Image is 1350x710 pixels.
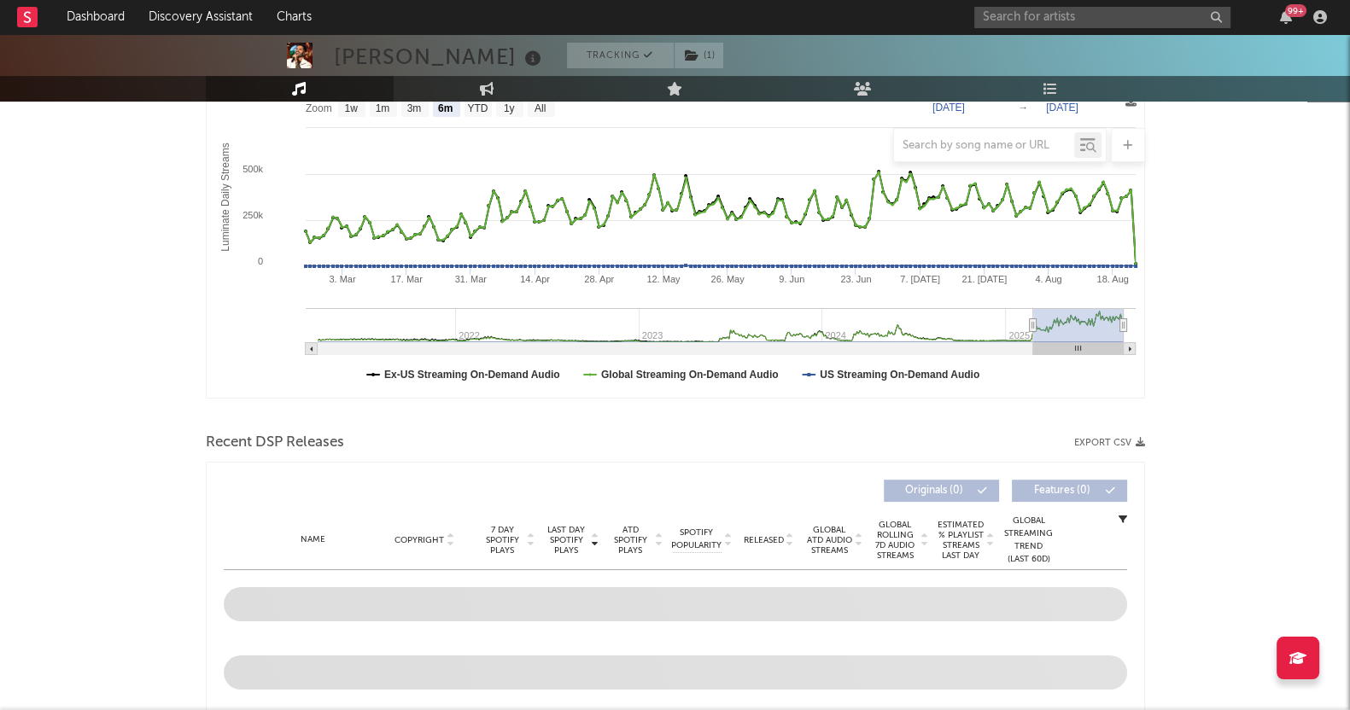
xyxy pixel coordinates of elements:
[390,274,423,284] text: 17. Mar
[932,102,965,113] text: [DATE]
[675,43,723,68] button: (1)
[243,210,263,220] text: 250k
[1035,274,1061,284] text: 4. Aug
[480,525,525,556] span: 7 Day Spotify Plays
[567,43,674,68] button: Tracking
[206,433,344,453] span: Recent DSP Releases
[1012,480,1127,502] button: Features(0)
[894,139,1074,153] input: Search by song name or URL
[1003,515,1055,566] div: Global Streaming Trend (Last 60D)
[779,274,804,284] text: 9. Jun
[671,527,722,552] span: Spotify Popularity
[258,533,370,546] div: Name
[306,102,332,114] text: Zoom
[872,520,919,561] span: Global Rolling 7D Audio Streams
[467,102,488,114] text: YTD
[710,274,745,284] text: 26. May
[806,525,853,556] span: Global ATD Audio Streams
[375,102,389,114] text: 1m
[437,102,452,114] text: 6m
[406,102,421,114] text: 3m
[1023,486,1102,496] span: Features ( 0 )
[744,535,784,545] span: Released
[534,102,545,114] text: All
[895,486,973,496] span: Originals ( 0 )
[1285,4,1306,17] div: 99 +
[961,274,1007,284] text: 21. [DATE]
[384,369,560,381] text: Ex-US Streaming On-Demand Audio
[674,43,724,68] span: ( 1 )
[646,274,681,284] text: 12. May
[544,525,589,556] span: Last Day Spotify Plays
[600,369,778,381] text: Global Streaming On-Demand Audio
[394,535,444,545] span: Copyright
[1280,10,1292,24] button: 99+
[584,274,614,284] text: 28. Apr
[608,525,653,556] span: ATD Spotify Plays
[503,102,514,114] text: 1y
[257,256,262,266] text: 0
[520,274,550,284] text: 14. Apr
[454,274,487,284] text: 31. Mar
[1046,102,1078,113] text: [DATE]
[1018,102,1028,113] text: →
[243,164,263,174] text: 500k
[207,56,1144,398] svg: Luminate Daily Consumption
[1096,274,1128,284] text: 18. Aug
[884,480,999,502] button: Originals(0)
[334,43,546,71] div: [PERSON_NAME]
[840,274,871,284] text: 23. Jun
[938,520,985,561] span: Estimated % Playlist Streams Last Day
[344,102,358,114] text: 1w
[1074,438,1145,448] button: Export CSV
[820,369,979,381] text: US Streaming On-Demand Audio
[219,143,231,251] text: Luminate Daily Streams
[900,274,940,284] text: 7. [DATE]
[329,274,356,284] text: 3. Mar
[974,7,1230,28] input: Search for artists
